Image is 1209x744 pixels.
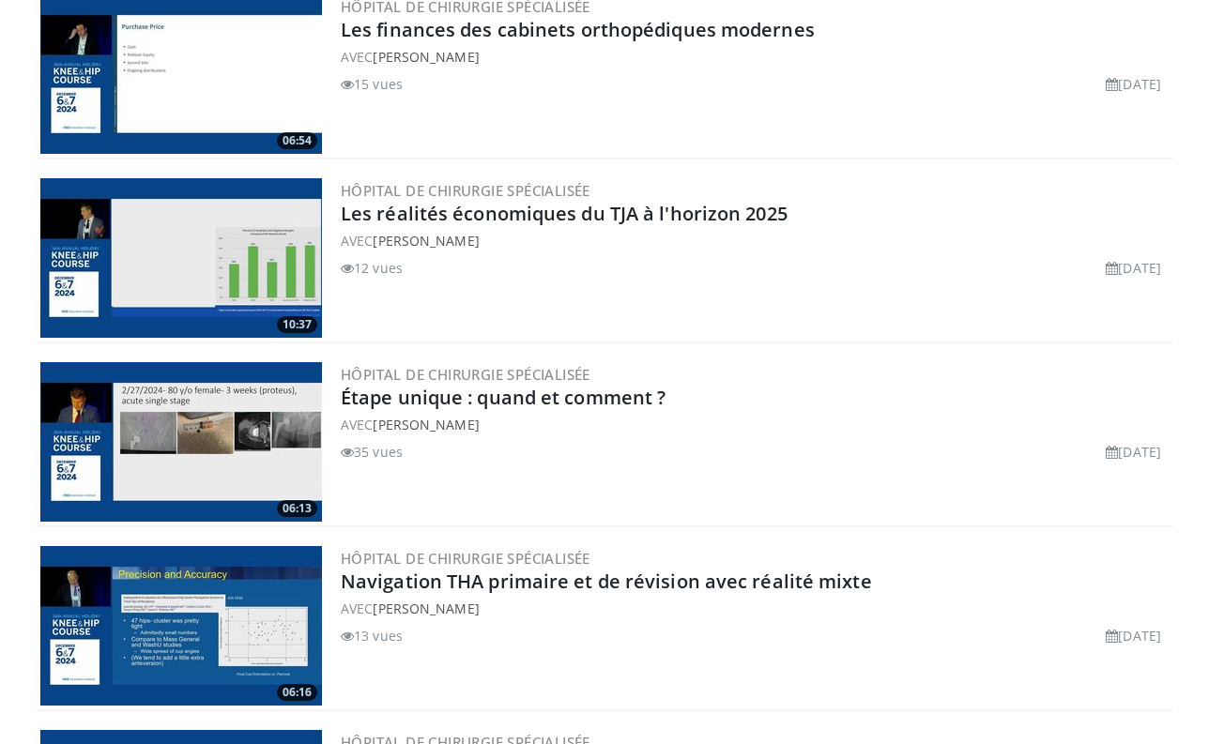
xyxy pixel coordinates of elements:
[354,443,403,461] font: 35 vues
[40,362,322,522] a: 06:13
[283,500,312,516] font: 06:13
[1118,627,1161,645] font: [DATE]
[354,627,403,645] font: 13 vues
[373,600,479,617] a: [PERSON_NAME]
[283,684,312,700] font: 06:16
[341,569,872,594] a: Navigation THA primaire et de révision avec réalité mixte
[341,365,590,384] a: Hôpital de chirurgie spécialisée
[341,17,815,42] a: Les finances des cabinets orthopédiques modernes
[341,549,590,568] a: Hôpital de chirurgie spécialisée
[354,75,403,93] font: 15 vues
[373,48,479,66] a: [PERSON_NAME]
[341,201,788,226] a: Les réalités économiques du TJA à l'horizon 2025
[40,546,322,706] img: d0c8a405-4499-467c-a17a-9f2f6bbc350c.300x170_q85_crop-smart_upscale.jpg
[341,232,373,250] font: AVEC
[341,48,373,66] font: AVEC
[373,416,479,433] a: [PERSON_NAME]
[40,362,322,522] img: e4627181-cdb1-4f94-82d4-f67c7ac43b87.300x170_q85_crop-smart_upscale.jpg
[1118,75,1161,93] font: [DATE]
[1118,443,1161,461] font: [DATE]
[354,259,403,277] font: 12 vues
[283,132,312,148] font: 06:54
[341,181,590,200] a: Hôpital de chirurgie spécialisée
[1118,259,1161,277] font: [DATE]
[341,416,373,433] font: AVEC
[40,178,322,338] a: 10:37
[341,600,373,617] font: AVEC
[40,178,322,338] img: 498b1cea-561e-4304-a7e6-e808d3fa013a.300x170_q85_crop-smart_upscale.jpg
[341,385,666,410] a: Étape unique : quand et comment ?
[283,316,312,332] font: 10:37
[40,546,322,706] a: 06:16
[373,232,479,250] a: [PERSON_NAME]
